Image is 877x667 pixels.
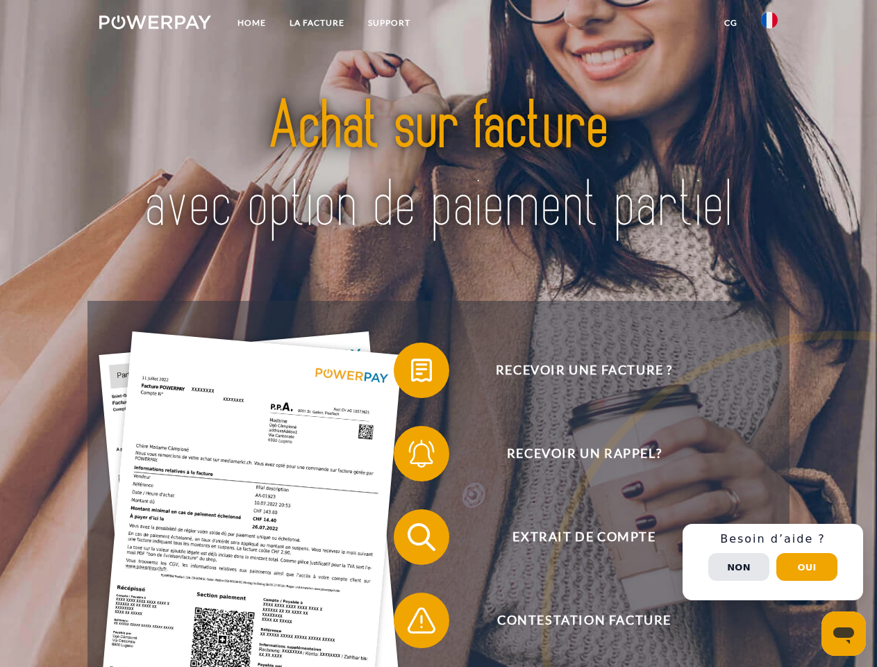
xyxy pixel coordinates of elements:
button: Contestation Facture [394,593,755,648]
button: Recevoir un rappel? [394,426,755,481]
img: title-powerpay_fr.svg [133,67,744,266]
img: qb_bell.svg [404,436,439,471]
div: Schnellhilfe [683,524,863,600]
a: Home [226,10,278,35]
img: qb_search.svg [404,520,439,554]
button: Recevoir une facture ? [394,343,755,398]
img: qb_bill.svg [404,353,439,388]
iframe: Bouton de lancement de la fenêtre de messagerie [821,611,866,656]
a: Support [356,10,422,35]
button: Extrait de compte [394,509,755,565]
a: CG [712,10,749,35]
button: Oui [776,553,837,581]
img: qb_warning.svg [404,603,439,638]
button: Non [708,553,769,581]
h3: Besoin d’aide ? [691,532,855,546]
a: LA FACTURE [278,10,356,35]
img: logo-powerpay-white.svg [99,15,211,29]
span: Recevoir une facture ? [414,343,754,398]
img: fr [761,12,778,28]
span: Extrait de compte [414,509,754,565]
span: Contestation Facture [414,593,754,648]
span: Recevoir un rappel? [414,426,754,481]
